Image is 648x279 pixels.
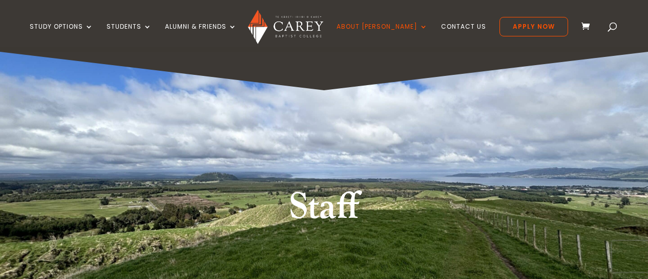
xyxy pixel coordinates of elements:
img: Carey Baptist College [248,10,323,44]
a: Apply Now [499,17,568,36]
a: Contact Us [441,23,486,47]
a: Study Options [30,23,93,47]
a: Students [107,23,152,47]
a: About [PERSON_NAME] [337,23,428,47]
h1: Staff [132,183,516,236]
a: Alumni & Friends [165,23,237,47]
